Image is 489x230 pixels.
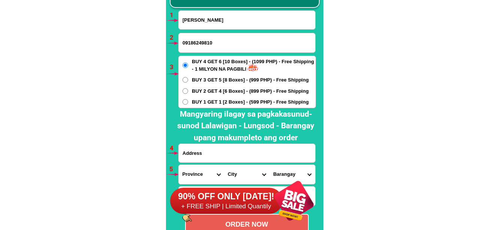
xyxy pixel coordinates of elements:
span: BUY 3 GET 5 [8 Boxes] - (999 PHP) - Free Shipping [192,76,309,84]
h6: 4 [170,144,178,153]
select: Select commune [269,165,315,184]
select: Select district [224,165,269,184]
input: Input phone_number [179,33,315,52]
input: BUY 3 GET 5 [8 Boxes] - (999 PHP) - Free Shipping [182,77,188,83]
h6: + FREE SHIP | Limited Quantily [170,202,283,211]
span: BUY 4 GET 6 [10 Boxes] - (1099 PHP) - Free Shipping - 1 MILYON NA PAGBILI [192,58,316,73]
h6: 5 [169,165,178,174]
input: Input address [179,144,315,162]
input: BUY 1 GET 1 [2 Boxes] - (599 PHP) - Free Shipping [182,99,188,105]
span: BUY 1 GET 1 [2 Boxes] - (599 PHP) - Free Shipping [192,98,309,106]
input: BUY 2 GET 4 [6 Boxes] - (899 PHP) - Free Shipping [182,88,188,94]
select: Select province [179,165,224,184]
h6: 2 [170,33,178,43]
h6: 1 [170,10,178,20]
h2: Mangyaring ilagay sa pagkakasunud-sunod Lalawigan - Lungsod - Barangay upang makumpleto ang order [172,108,320,144]
h6: 3 [170,62,178,72]
h6: 90% OFF ONLY [DATE]! [170,191,283,202]
span: BUY 2 GET 4 [6 Boxes] - (899 PHP) - Free Shipping [192,88,309,95]
input: Input full_name [179,11,315,29]
input: BUY 4 GET 6 [10 Boxes] - (1099 PHP) - Free Shipping - 1 MILYON NA PAGBILI [182,62,188,68]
